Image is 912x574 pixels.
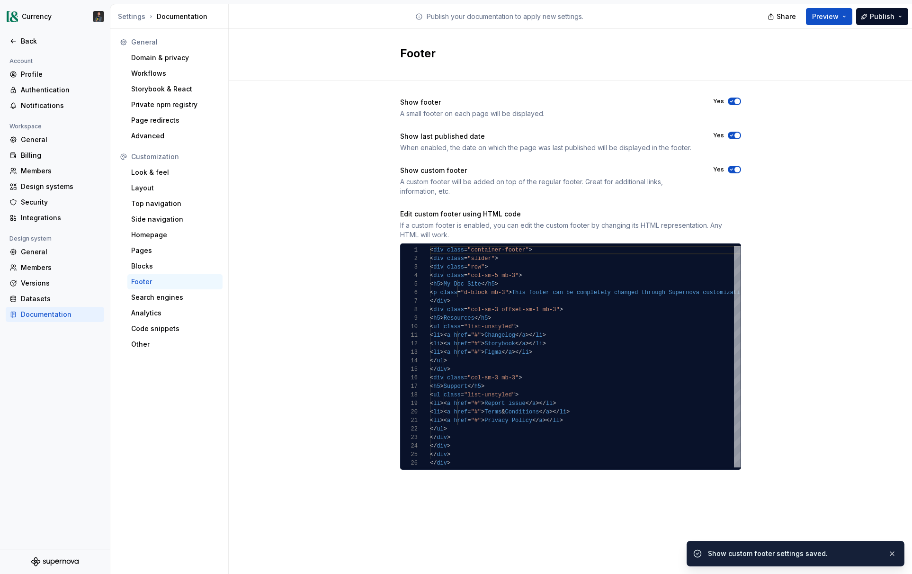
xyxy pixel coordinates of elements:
span: footer [528,289,549,296]
a: Homepage [127,227,223,242]
span: issue [508,400,525,407]
div: Account [6,55,36,67]
div: 13 [401,348,418,357]
span: </ [467,383,474,390]
span: > [443,358,447,364]
span: a [447,400,450,407]
a: Versions [6,276,104,291]
div: 9 [401,314,418,323]
span: a [545,409,549,415]
span: completely [576,289,610,296]
span: < [443,400,447,407]
a: General [6,244,104,260]
div: 2 [401,254,418,263]
span: </ [501,349,508,356]
span: a [522,341,525,347]
span: </ [430,366,437,373]
span: < [430,349,433,356]
div: A small footer on each page will be displayed. [400,109,696,118]
span: ul [433,392,440,398]
span: div [433,306,444,313]
button: Preview [806,8,852,25]
span: = [467,349,471,356]
span: class [447,247,464,253]
span: < [430,392,433,398]
span: Resources [443,315,474,322]
a: Datasets [6,291,104,306]
div: Private npm registry [131,100,219,109]
span: "#" [471,409,481,415]
div: Datasets [21,294,100,304]
span: "col-sm-5 mb-3" [467,272,519,279]
div: Homepage [131,230,219,240]
span: li [433,409,440,415]
a: Billing [6,148,104,163]
span: = [460,323,464,330]
span: a [532,400,536,407]
a: Pages [127,243,223,258]
img: Patrick [93,11,104,22]
span: be [566,289,573,296]
span: < [430,247,433,253]
span: </ [515,332,522,339]
div: General [131,37,219,47]
div: Customization [131,152,219,161]
span: > [511,349,515,356]
span: > [515,323,519,330]
span: href [454,400,467,407]
div: Design system [6,233,55,244]
span: class [447,306,464,313]
span: class [443,392,460,398]
span: </ [430,298,437,305]
span: li [545,400,552,407]
button: Share [763,8,802,25]
span: h5 [433,315,440,322]
svg: Supernova Logo [31,557,79,566]
span: changed [614,289,637,296]
label: Yes [713,132,724,139]
span: li [536,341,542,347]
div: Documentation [118,12,224,21]
div: Storybook & React [131,84,219,94]
div: 14 [401,357,418,365]
span: < [443,332,447,339]
div: Code snippets [131,324,219,333]
a: Private npm registry [127,97,223,112]
a: Footer [127,274,223,289]
div: Blocks [131,261,219,271]
a: Profile [6,67,104,82]
div: 20 [401,408,418,416]
span: = [460,392,464,398]
span: = [467,332,471,339]
span: </ [430,358,437,364]
label: Yes [713,166,724,173]
span: < [443,409,447,415]
span: Figma [484,349,501,356]
span: class [443,323,460,330]
div: 11 [401,331,418,340]
span: Storybook [484,341,515,347]
span: Doc [454,281,464,287]
span: Terms [484,409,501,415]
button: Publish [856,8,908,25]
div: Side navigation [131,215,219,224]
div: Workflows [131,69,219,78]
span: = [467,400,471,407]
span: </ [528,341,535,347]
div: Show last published date [400,132,696,141]
span: class [447,375,464,381]
span: < [430,289,433,296]
span: "col-sm-3 mb-3" [467,375,519,381]
div: Show footer [400,98,696,107]
span: class [447,255,464,262]
span: </ [481,281,488,287]
a: Search engines [127,290,223,305]
span: > [553,400,556,407]
span: > [542,341,545,347]
div: Profile [21,70,100,79]
span: </ [515,349,522,356]
span: "d-block mb-3" [460,289,508,296]
span: < [430,383,433,390]
div: Versions [21,278,100,288]
span: ul [437,358,443,364]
